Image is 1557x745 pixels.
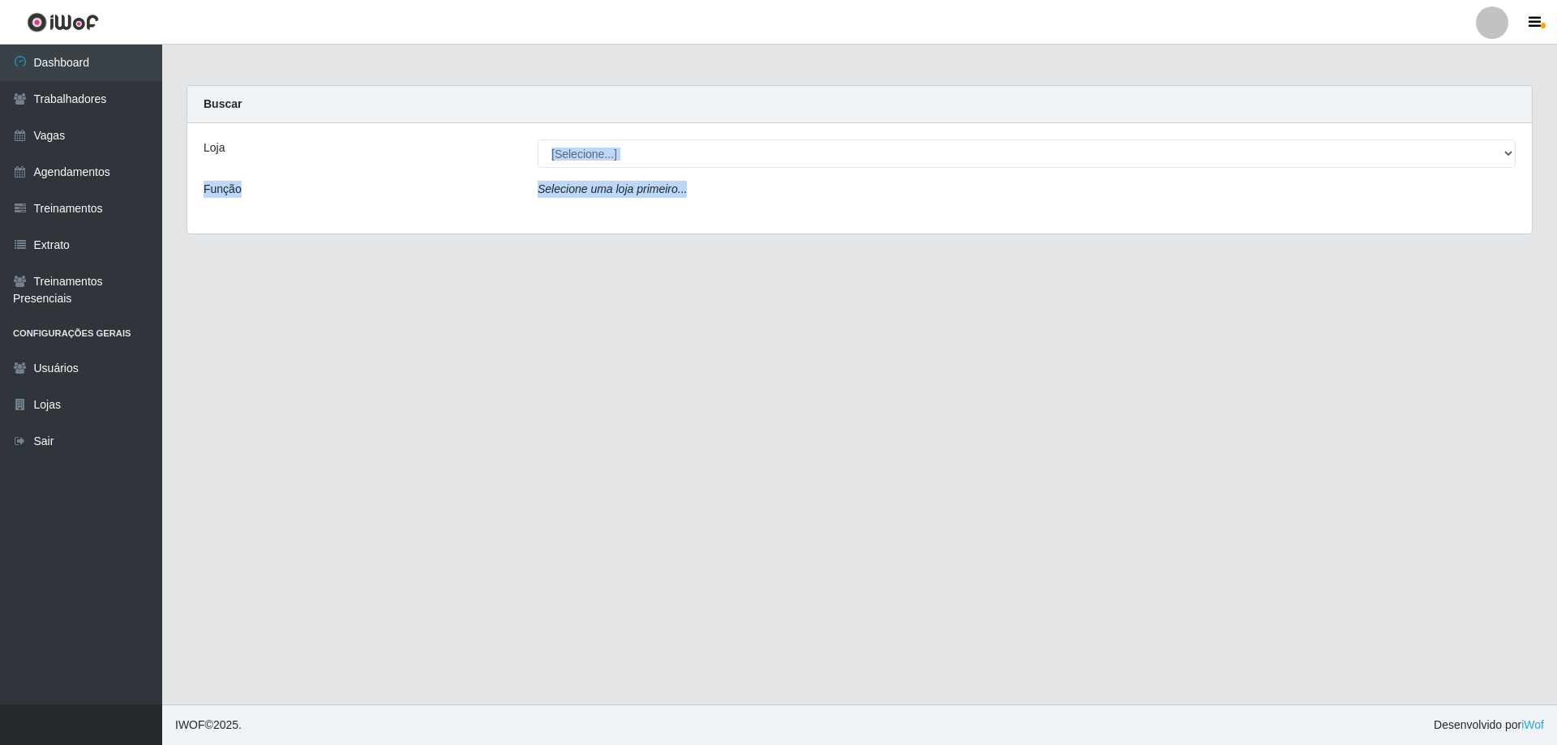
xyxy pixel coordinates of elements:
label: Função [204,181,242,198]
label: Loja [204,139,225,156]
a: iWof [1521,718,1544,731]
strong: Buscar [204,97,242,110]
img: CoreUI Logo [27,12,99,32]
span: Desenvolvido por [1434,717,1544,734]
span: © 2025 . [175,717,242,734]
i: Selecione uma loja primeiro... [538,182,687,195]
span: IWOF [175,718,205,731]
